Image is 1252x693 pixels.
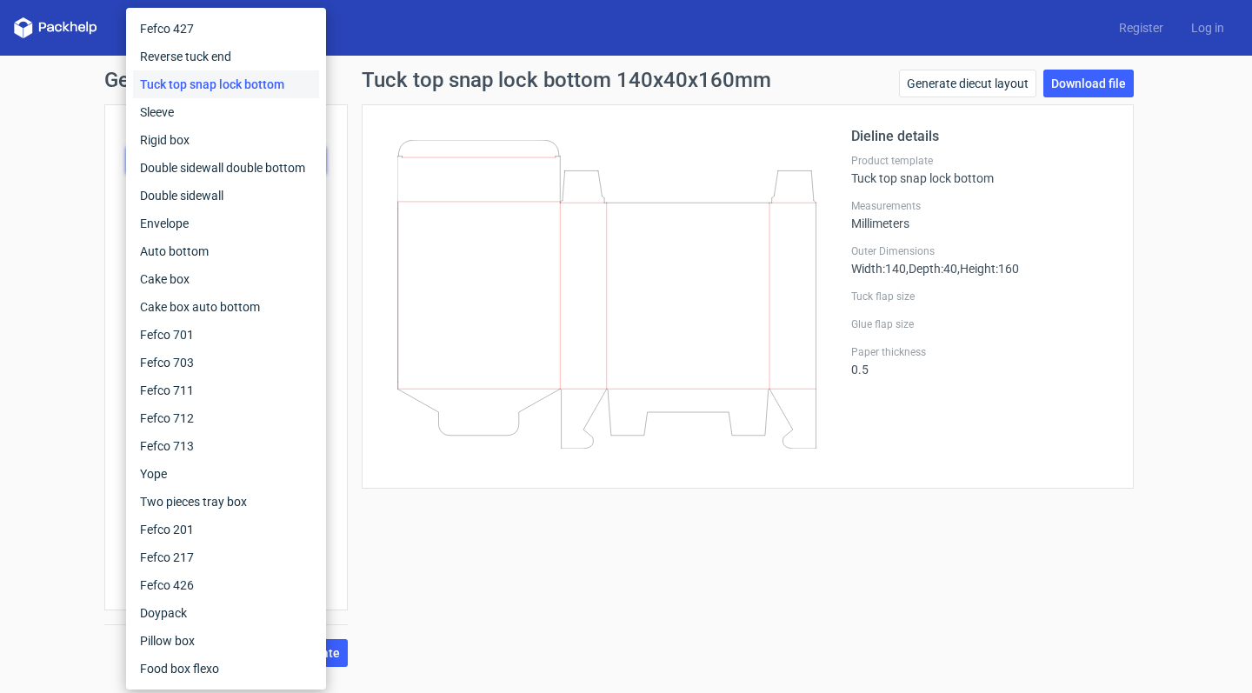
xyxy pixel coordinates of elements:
div: Fefco 701 [133,321,319,349]
div: Food box flexo [133,655,319,683]
label: Measurements [851,199,1112,213]
div: Double sidewall [133,182,319,210]
div: Fefco 426 [133,571,319,599]
div: Doypack [133,599,319,627]
div: Fefco 703 [133,349,319,376]
div: Envelope [133,210,319,237]
label: Tuck flap size [851,290,1112,303]
a: Register [1105,19,1177,37]
div: Fefco 201 [133,516,319,543]
div: Reverse tuck end [133,43,319,70]
div: 0.5 [851,345,1112,376]
div: Fefco 427 [133,15,319,43]
div: Auto bottom [133,237,319,265]
div: Millimeters [851,199,1112,230]
div: Tuck top snap lock bottom [133,70,319,98]
div: Rigid box [133,126,319,154]
div: Two pieces tray box [133,488,319,516]
div: Fefco 217 [133,543,319,571]
span: , Depth : 40 [906,262,957,276]
span: Width : 140 [851,262,906,276]
h2: Dieline details [851,126,1112,147]
a: Dielines [125,19,198,37]
div: Cake box auto bottom [133,293,319,321]
a: Generate diecut layout [899,70,1036,97]
label: Glue flap size [851,317,1112,331]
div: Pillow box [133,627,319,655]
label: Outer Dimensions [851,244,1112,258]
div: Fefco 712 [133,404,319,432]
div: Cake box [133,265,319,293]
div: Sleeve [133,98,319,126]
label: Product template [851,154,1112,168]
a: Download file [1043,70,1134,97]
div: Fefco 711 [133,376,319,404]
label: Paper thickness [851,345,1112,359]
div: Double sidewall double bottom [133,154,319,182]
div: Tuck top snap lock bottom [851,154,1112,185]
span: , Height : 160 [957,262,1019,276]
a: Log in [1177,19,1238,37]
h1: Tuck top snap lock bottom 140x40x160mm [362,70,771,90]
div: Yope [133,460,319,488]
div: Fefco 713 [133,432,319,460]
h1: Generate new dieline [104,70,1148,90]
